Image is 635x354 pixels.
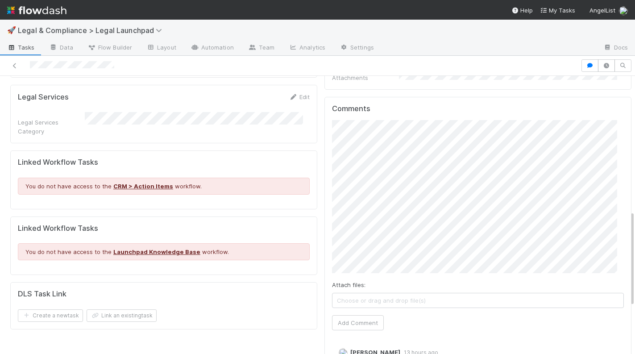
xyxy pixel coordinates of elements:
a: Edit [289,93,310,100]
a: Automation [183,41,241,55]
img: avatar_6811aa62-070e-4b0a-ab85-15874fb457a1.png [619,6,628,15]
a: Data [42,41,80,55]
img: logo-inverted-e16ddd16eac7371096b0.svg [7,3,66,18]
div: You do not have access to the workflow. [18,178,310,195]
span: Choose or drag and drop file(s) [332,293,623,308]
div: You do not have access to the workflow. [18,243,310,260]
h5: Comments [332,104,624,113]
a: Docs [596,41,635,55]
h5: Linked Workflow Tasks [18,158,310,167]
a: My Tasks [540,6,575,15]
div: Attachments [332,73,399,82]
span: Legal & Compliance > Legal Launchpad [18,26,166,35]
span: AngelList [589,7,615,14]
label: Attach files: [332,280,365,289]
div: Help [511,6,533,15]
a: Launchpad Knowledge Base [113,248,200,255]
a: Team [241,41,282,55]
a: Layout [139,41,183,55]
h5: Legal Services [18,93,69,102]
button: Add Comment [332,315,384,330]
span: Flow Builder [87,43,132,52]
a: Settings [332,41,381,55]
button: Create a newtask [18,309,83,322]
h5: Linked Workflow Tasks [18,224,310,233]
h5: DLS Task Link [18,290,66,299]
span: 🚀 [7,26,16,34]
span: Tasks [7,43,35,52]
a: CRM > Action Items [113,183,173,190]
div: Legal Services Category [18,118,85,136]
a: Flow Builder [80,41,139,55]
button: Link an existingtask [87,309,157,322]
span: My Tasks [540,7,575,14]
a: Analytics [282,41,332,55]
